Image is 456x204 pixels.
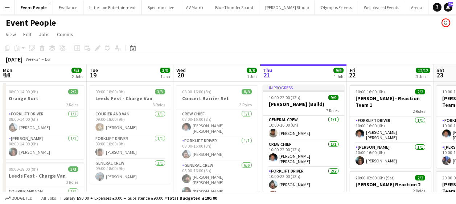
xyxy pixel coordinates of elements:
[66,179,78,185] span: 3 Roles
[262,71,272,79] span: 21
[3,110,84,135] app-card-role: Forklift Driver1/108:00-14:00 (6h)[PERSON_NAME]
[3,135,84,159] app-card-role: [PERSON_NAME]1/108:00-14:00 (6h)[PERSON_NAME]
[358,0,405,14] button: Wellpleased Events
[167,195,217,201] span: Total Budgeted £180.00
[2,71,12,79] span: 18
[90,67,98,73] span: Tue
[269,95,300,100] span: 10:00-22:00 (12h)
[160,74,170,79] div: 1 Job
[63,195,217,201] div: Salary £90.00 + Expenses £0.00 + Subsistence £90.00 =
[350,181,431,188] h3: [PERSON_NAME] Reaction 2
[40,195,57,201] span: All jobs
[413,188,425,194] span: 2 Roles
[356,89,385,94] span: 10:00-16:00 (6h)
[9,89,38,94] span: 08:00-14:00 (6h)
[176,67,186,73] span: Wed
[435,71,444,79] span: 23
[326,108,338,113] span: 7 Roles
[142,0,180,14] button: Spectrum Live
[90,159,171,184] app-card-role: General Crew1/109:00-18:00 (9h)[PERSON_NAME]
[24,56,42,62] span: Week 34
[20,30,34,39] a: Edit
[6,56,22,63] div: [DATE]
[350,95,431,108] h3: [PERSON_NAME] - Reaction Team 1
[71,68,82,73] span: 5/5
[45,56,52,62] div: BST
[3,30,19,39] a: View
[153,102,165,107] span: 3 Roles
[39,31,50,38] span: Jobs
[3,67,12,73] span: Mon
[15,0,53,14] button: Event People
[176,110,258,137] app-card-role: Crew Chief1/108:00-16:00 (8h)[PERSON_NAME] [PERSON_NAME]
[90,85,171,184] app-job-card: 09:00-18:00 (9h)3/3Leeds Fest - Charge Van3 RolesCourier and Van1/109:00-18:00 (9h)[PERSON_NAME]F...
[315,0,358,14] button: Olympus Express
[448,2,453,7] span: 24
[263,167,344,202] app-card-role: Forklift Driver2/210:00-22:00 (12h)[PERSON_NAME]
[415,89,425,94] span: 2/2
[36,30,53,39] a: Jobs
[9,166,38,172] span: 09:00-18:00 (9h)
[444,3,452,12] a: 24
[176,137,258,161] app-card-role: Forklift Driver1/108:00-16:00 (8h)[PERSON_NAME]
[155,89,165,94] span: 3/3
[334,74,343,79] div: 1 Job
[263,85,344,192] app-job-card: In progress10:00-22:00 (12h)9/9[PERSON_NAME] (Build)7 RolesGeneral Crew1/110:00-16:00 (6h)[PERSON...
[259,0,315,14] button: [PERSON_NAME] Studio
[413,109,425,114] span: 2 Roles
[89,71,98,79] span: 19
[263,116,344,140] app-card-role: General Crew1/110:00-16:00 (6h)[PERSON_NAME]
[4,194,34,202] button: Budgeted
[349,71,356,79] span: 22
[95,89,125,94] span: 09:00-18:00 (9h)
[263,101,344,107] h3: [PERSON_NAME] (Build)
[356,175,395,180] span: 20:00-02:00 (6h) (Sat)
[350,67,356,73] span: Fri
[3,173,84,179] h3: Leeds Fest - Charge Van
[176,95,258,102] h3: Concert Barrier Set
[160,68,170,73] span: 3/3
[54,30,76,39] a: Comms
[68,166,78,172] span: 3/3
[209,0,259,14] button: Blue Thunder Sound
[247,74,256,79] div: 1 Job
[263,140,344,167] app-card-role: Crew Chief1/110:00-22:00 (12h)[PERSON_NAME] [PERSON_NAME]
[83,0,142,14] button: Little Lion Entertainment
[175,71,186,79] span: 20
[405,0,428,14] button: Arena
[263,67,272,73] span: Thu
[3,85,84,159] app-job-card: 08:00-14:00 (6h)2/2Orange Sort2 RolesForklift Driver1/108:00-14:00 (6h)[PERSON_NAME][PERSON_NAME]...
[350,116,431,143] app-card-role: Forklift Driver1/110:00-16:00 (6h)[PERSON_NAME] [PERSON_NAME]
[90,135,171,159] app-card-role: Forklift Driver1/109:00-18:00 (9h)[PERSON_NAME]
[182,89,211,94] span: 08:00-16:00 (8h)
[53,0,83,14] button: Evallance
[239,102,252,107] span: 3 Roles
[68,89,78,94] span: 2/2
[415,175,425,180] span: 2/2
[441,18,450,27] app-user-avatar: Dominic Riley
[57,31,73,38] span: Comms
[180,0,209,14] button: AV Matrix
[6,17,56,28] h1: Event People
[263,85,344,90] div: In progress
[242,89,252,94] span: 8/8
[6,31,16,38] span: View
[90,95,171,102] h3: Leeds Fest - Charge Van
[3,95,84,102] h3: Orange Sort
[416,74,430,79] div: 3 Jobs
[247,68,257,73] span: 8/8
[350,85,431,168] app-job-card: 10:00-16:00 (6h)2/2[PERSON_NAME] - Reaction Team 12 RolesForklift Driver1/110:00-16:00 (6h)[PERSO...
[333,68,344,73] span: 9/9
[328,95,338,100] span: 9/9
[176,85,258,192] app-job-card: 08:00-16:00 (8h)8/8Concert Barrier Set3 RolesCrew Chief1/108:00-16:00 (8h)[PERSON_NAME] [PERSON_N...
[350,143,431,168] app-card-role: [PERSON_NAME]1/110:00-16:00 (6h)[PERSON_NAME]
[416,68,430,73] span: 12/12
[12,196,33,201] span: Budgeted
[23,31,32,38] span: Edit
[90,110,171,135] app-card-role: Courier and Van1/109:00-18:00 (9h)[PERSON_NAME]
